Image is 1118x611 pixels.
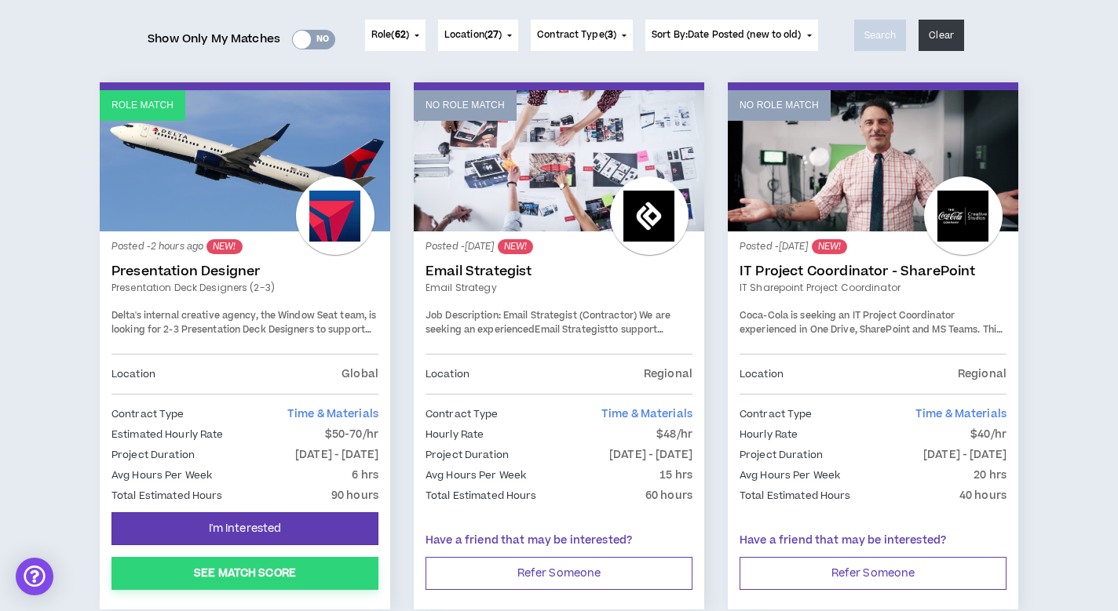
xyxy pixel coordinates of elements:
[444,28,502,42] span: Location ( )
[426,406,499,423] p: Contract Type
[426,281,692,295] a: Email Strategy
[111,512,378,545] button: I'm Interested
[111,557,378,590] button: See Match Score
[535,323,608,336] strong: Email Strategist
[426,446,509,464] p: Project Duration
[601,406,692,422] span: Time & Materials
[148,27,280,51] span: Show Only My Matches
[740,366,784,383] p: Location
[209,522,282,536] span: I'm Interested
[740,426,798,443] p: Hourly Rate
[652,28,802,42] span: Sort By: Date Posted (new to old)
[488,28,499,42] span: 27
[958,366,1007,383] p: Regional
[16,558,53,595] div: Open Intercom Messenger
[645,487,692,504] p: 60 hours
[111,309,376,364] span: Delta's internal creative agency, the Window Seat team, is looking for 2-3 Presentation Deck Desi...
[111,239,378,254] p: Posted - 2 hours ago
[426,366,469,383] p: Location
[426,98,505,113] p: No Role Match
[645,20,818,51] button: Sort By:Date Posted (new to old)
[111,264,378,279] a: Presentation Designer
[531,20,633,51] button: Contract Type(3)
[100,90,390,231] a: Role Match
[498,239,533,254] sup: NEW!
[426,264,692,279] a: Email Strategist
[915,406,1007,422] span: Time & Materials
[287,406,378,422] span: Time & Materials
[919,20,964,51] button: Clear
[111,98,174,113] p: Role Match
[740,406,813,423] p: Contract Type
[740,557,1007,590] button: Refer Someone
[740,309,1003,377] span: Coca-Cola is seeking an IT Project Coordinator experienced in One Drive, SharePoint and MS Teams....
[111,281,378,295] a: Presentation Deck Designers (2-3)
[111,366,155,383] p: Location
[438,20,518,51] button: Location(27)
[537,28,616,42] span: Contract Type ( )
[659,467,692,484] p: 15 hrs
[812,239,847,254] sup: NEW!
[111,426,224,443] p: Estimated Hourly Rate
[371,28,409,42] span: Role ( )
[740,446,823,464] p: Project Duration
[656,426,692,443] p: $48/hr
[974,467,1007,484] p: 20 hrs
[426,239,692,254] p: Posted - [DATE]
[740,264,1007,279] a: IT Project Coordinator - SharePoint
[923,446,1007,464] p: [DATE] - [DATE]
[740,533,1007,549] p: Have a friend that may be interested?
[959,487,1007,504] p: 40 hours
[426,557,692,590] button: Refer Someone
[111,487,223,504] p: Total Estimated Hours
[352,467,378,484] p: 6 hrs
[111,467,212,484] p: Avg Hours Per Week
[854,20,907,51] button: Search
[331,487,378,504] p: 90 hours
[365,20,426,51] button: Role(62)
[426,426,484,443] p: Hourly Rate
[426,533,692,549] p: Have a friend that may be interested?
[740,487,851,504] p: Total Estimated Hours
[970,426,1007,443] p: $40/hr
[644,366,692,383] p: Regional
[414,90,704,231] a: No Role Match
[740,98,819,113] p: No Role Match
[740,467,840,484] p: Avg Hours Per Week
[342,366,378,383] p: Global
[426,309,670,336] span: We are seeking an experienced
[206,239,242,254] sup: NEW!
[608,28,613,42] span: 3
[740,239,1007,254] p: Posted - [DATE]
[111,446,195,464] p: Project Duration
[395,28,406,42] span: 62
[426,487,537,504] p: Total Estimated Hours
[426,309,637,322] strong: Job Description: Email Strategist (Contractor)
[728,90,1018,231] a: No Role Match
[740,281,1007,295] a: IT Sharepoint Project Coordinator
[295,446,378,464] p: [DATE] - [DATE]
[609,446,692,464] p: [DATE] - [DATE]
[426,467,526,484] p: Avg Hours Per Week
[111,406,185,423] p: Contract Type
[325,426,378,443] p: $50-70/hr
